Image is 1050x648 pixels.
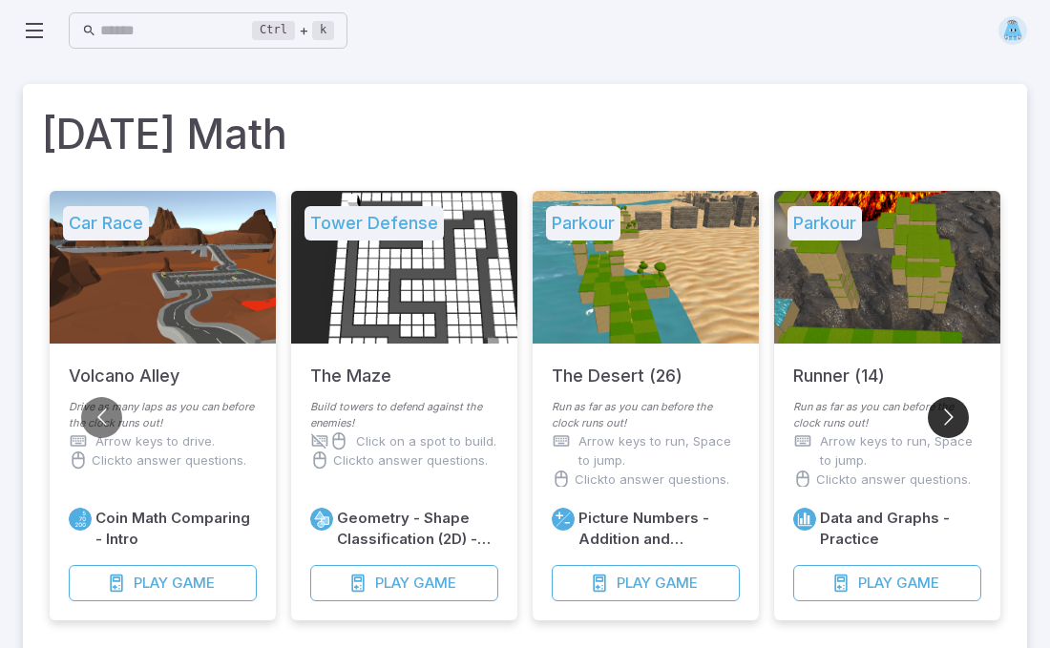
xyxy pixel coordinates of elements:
[63,206,149,240] h5: Car Race
[793,565,981,601] button: PlayGame
[578,508,740,550] h6: Picture Numbers - Addition and Subtraction
[617,573,651,594] span: Play
[820,508,981,550] h6: Data and Graphs - Practice
[69,508,92,531] a: Place Value
[134,573,168,594] span: Play
[69,399,257,431] p: Drive as many laps as you can before the clock runs out!
[552,344,682,389] h5: The Desert (26)
[655,573,698,594] span: Game
[575,470,729,489] p: Click to answer questions.
[787,206,862,240] h5: Parkour
[310,565,498,601] button: PlayGame
[793,399,981,431] p: Run as far as you can before the clock runs out!
[896,573,939,594] span: Game
[337,508,498,550] h6: Geometry - Shape Classification (2D) - Intro
[172,573,215,594] span: Game
[578,431,740,470] p: Arrow keys to run, Space to jump.
[312,21,334,40] kbd: k
[793,508,816,531] a: Data/Graphing
[858,573,892,594] span: Play
[413,573,456,594] span: Game
[356,431,496,450] p: Click on a spot to build.
[252,19,334,42] div: +
[816,470,971,489] p: Click to answer questions.
[92,450,246,470] p: Click to answer questions.
[998,16,1027,45] img: trapezoid.svg
[95,431,215,450] p: Arrow keys to drive.
[81,397,122,438] button: Go to previous slide
[333,450,488,470] p: Click to answer questions.
[928,397,969,438] button: Go to next slide
[95,508,257,550] h6: Coin Math Comparing - Intro
[69,565,257,601] button: PlayGame
[546,206,620,240] h5: Parkour
[310,508,333,531] a: Geometry 2D
[310,344,391,389] h5: The Maze
[820,431,981,470] p: Arrow keys to run, Space to jump.
[304,206,444,240] h5: Tower Defense
[552,508,575,531] a: Addition and Subtraction
[42,103,1008,164] h1: [DATE] Math
[793,344,885,389] h5: Runner (14)
[552,565,740,601] button: PlayGame
[310,399,498,431] p: Build towers to defend against the enemies!
[252,21,295,40] kbd: Ctrl
[69,344,179,389] h5: Volcano Alley
[552,399,740,431] p: Run as far as you can before the clock runs out!
[375,573,409,594] span: Play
